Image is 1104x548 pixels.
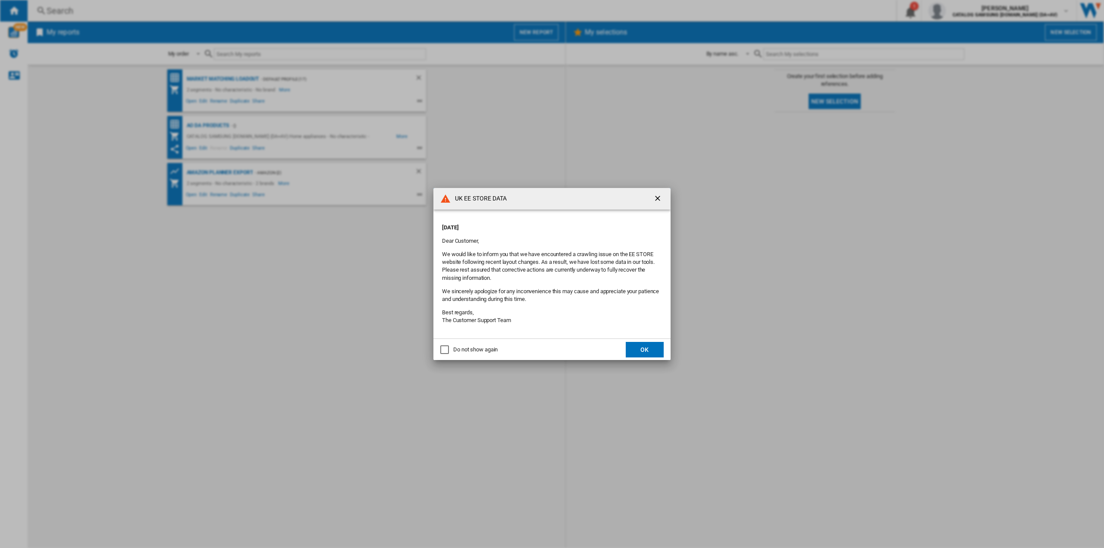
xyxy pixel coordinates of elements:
[440,346,498,354] md-checkbox: Do not show again
[451,194,507,203] h4: UK EE STORE DATA
[442,288,662,303] p: We sincerely apologize for any inconvenience this may cause and appreciate your patience and unde...
[650,190,667,207] button: getI18NText('BUTTONS.CLOSE_DIALOG')
[442,224,458,231] strong: [DATE]
[653,194,664,204] ng-md-icon: getI18NText('BUTTONS.CLOSE_DIALOG')
[453,346,498,354] div: Do not show again
[442,309,662,324] p: Best regards, The Customer Support Team
[626,342,664,357] button: OK
[442,251,662,282] p: We would like to inform you that we have encountered a crawling issue on the EE STORE website fol...
[442,237,662,245] p: Dear Customer,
